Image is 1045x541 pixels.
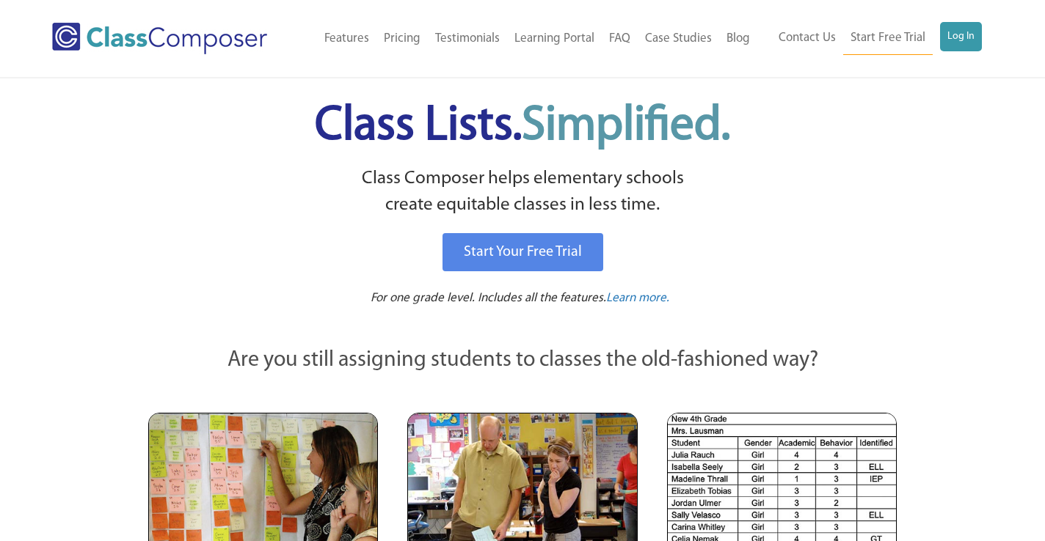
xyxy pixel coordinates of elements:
a: Contact Us [771,22,843,54]
span: For one grade level. Includes all the features. [371,292,606,304]
a: Pricing [376,23,428,55]
a: Start Your Free Trial [443,233,603,271]
span: Class Lists. [315,103,730,150]
span: Learn more. [606,292,669,304]
nav: Header Menu [299,23,758,55]
a: Features [317,23,376,55]
span: Simplified. [522,103,730,150]
a: Learning Portal [507,23,602,55]
img: Class Composer [52,23,267,54]
p: Are you still assigning students to classes the old-fashioned way? [148,345,897,377]
p: Class Composer helps elementary schools create equitable classes in less time. [146,166,899,219]
a: Case Studies [638,23,719,55]
span: Start Your Free Trial [464,245,582,260]
a: Testimonials [428,23,507,55]
a: Log In [940,22,982,51]
nav: Header Menu [757,22,981,55]
a: Learn more. [606,290,669,308]
a: Start Free Trial [843,22,933,55]
a: Blog [719,23,757,55]
a: FAQ [602,23,638,55]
